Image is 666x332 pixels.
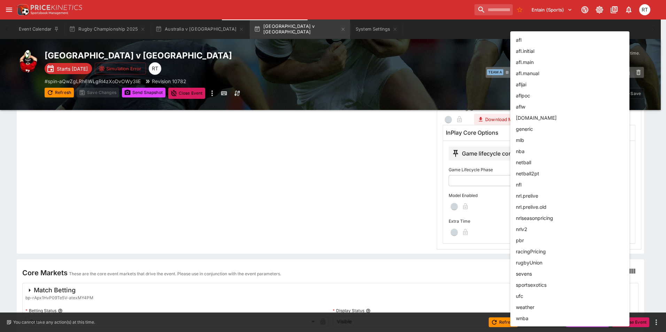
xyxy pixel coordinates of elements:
li: mlb [510,134,629,145]
li: nrl.prelive.old [510,201,629,212]
li: wnba [510,313,629,324]
li: nba [510,145,629,157]
li: netball [510,157,629,168]
li: pbr [510,235,629,246]
li: sevens [510,268,629,279]
li: sportsexotics [510,279,629,290]
li: ufc [510,290,629,301]
li: nrlseasonpricing [510,212,629,223]
li: weather [510,301,629,313]
li: generic [510,123,629,134]
li: afl.manual [510,68,629,79]
li: afl [510,34,629,45]
li: afl.initial [510,45,629,56]
li: rugbyUnion [510,257,629,268]
li: nrl.prelive [510,190,629,201]
li: afljai [510,79,629,90]
li: racingPricing [510,246,629,257]
li: aflpoc [510,90,629,101]
li: aflw [510,101,629,112]
li: nrlv2 [510,223,629,235]
li: nfl [510,179,629,190]
li: afl.main [510,56,629,68]
li: netball2pt [510,168,629,179]
li: [DOMAIN_NAME] [510,112,629,123]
